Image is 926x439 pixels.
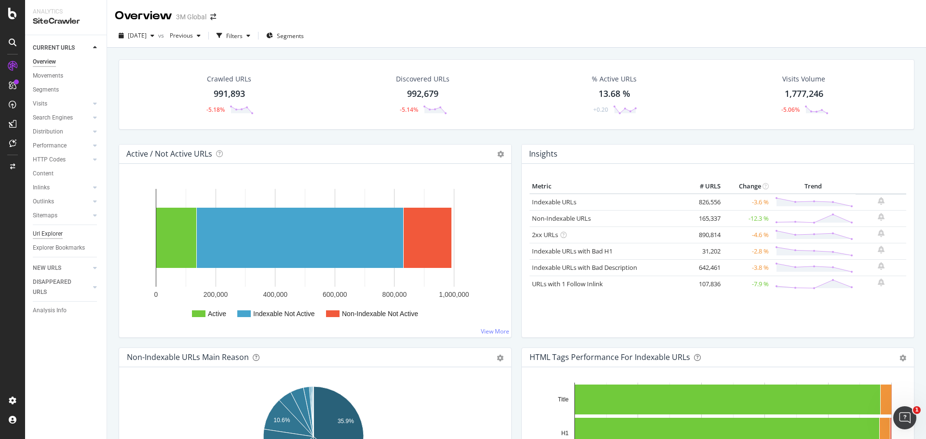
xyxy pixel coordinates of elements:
a: Analysis Info [33,306,100,316]
text: 200,000 [204,291,228,298]
td: -4.6 % [723,226,771,243]
td: -7.9 % [723,276,771,292]
text: 0 [154,291,158,298]
text: Indexable Not Active [253,310,315,318]
div: Url Explorer [33,229,63,239]
div: NEW URLS [33,263,61,273]
div: Outlinks [33,197,54,207]
a: NEW URLS [33,263,90,273]
div: Explorer Bookmarks [33,243,85,253]
button: Segments [262,28,308,43]
a: URLs with 1 Follow Inlink [532,279,603,288]
text: 1,000,000 [439,291,469,298]
div: Non-Indexable URLs Main Reason [127,352,249,362]
div: bell-plus [878,197,885,205]
a: Distribution [33,127,90,137]
div: gear [899,355,906,361]
i: Options [497,151,504,158]
div: -5.18% [206,106,225,114]
a: DISAPPEARED URLS [33,277,90,297]
div: Filters [226,32,243,40]
a: Performance [33,141,90,151]
a: Indexable URLs with Bad H1 [532,247,613,255]
td: 31,202 [684,243,723,259]
text: Title [558,396,569,403]
div: 13.68 % [599,88,630,100]
div: CURRENT URLS [33,43,75,53]
div: 992,679 [407,88,438,100]
button: Previous [166,28,204,43]
a: Url Explorer [33,229,100,239]
div: Visits [33,99,47,109]
a: Overview [33,57,100,67]
th: # URLS [684,179,723,194]
td: 642,461 [684,259,723,276]
text: 35.9% [338,418,354,425]
div: Visits Volume [782,74,825,84]
div: SiteCrawler [33,16,99,27]
svg: A chart. [127,179,500,330]
text: 10.6% [273,417,290,424]
div: bell-plus [878,229,885,237]
div: Overview [115,8,172,24]
a: CURRENT URLS [33,43,90,53]
text: 400,000 [263,291,287,298]
th: Trend [771,179,856,194]
div: bell-plus [878,279,885,286]
div: arrow-right-arrow-left [210,13,216,20]
div: HTTP Codes [33,155,66,165]
a: Search Engines [33,113,90,123]
td: -12.3 % [723,210,771,226]
th: Metric [530,179,684,194]
div: +0.20 [593,106,608,114]
a: Sitemaps [33,211,90,221]
iframe: Intercom live chat [893,406,916,429]
div: bell-plus [878,246,885,253]
div: -5.06% [781,106,800,114]
div: Overview [33,57,56,67]
td: 890,814 [684,226,723,243]
div: 3M Global [176,12,206,22]
div: bell-plus [878,213,885,221]
a: View More [481,327,509,335]
a: Non-Indexable URLs [532,214,591,223]
text: Non-Indexable Not Active [342,310,418,318]
div: Crawled URLs [207,74,251,84]
div: Discovered URLs [396,74,449,84]
div: Performance [33,141,67,151]
a: Inlinks [33,183,90,193]
div: Content [33,169,54,179]
a: Indexable URLs [532,198,576,206]
span: 2025 Sep. 7th [128,31,147,40]
div: DISAPPEARED URLS [33,277,82,297]
text: 800,000 [382,291,407,298]
div: Analysis Info [33,306,67,316]
a: Content [33,169,100,179]
span: Segments [277,32,304,40]
div: Analytics [33,8,99,16]
h4: Active / Not Active URLs [126,147,212,160]
th: Change [723,179,771,194]
div: bell-plus [878,262,885,270]
div: Sitemaps [33,211,57,221]
div: Search Engines [33,113,73,123]
button: [DATE] [115,28,158,43]
span: vs [158,31,166,40]
div: Inlinks [33,183,50,193]
div: % Active URLs [592,74,637,84]
div: 1,777,246 [785,88,823,100]
button: Filters [213,28,254,43]
td: 107,836 [684,276,723,292]
text: H1 [561,430,569,437]
td: -2.8 % [723,243,771,259]
a: 2xx URLs [532,230,558,239]
a: Visits [33,99,90,109]
span: Previous [166,31,193,40]
div: HTML Tags Performance for Indexable URLs [530,352,690,362]
div: 991,893 [214,88,245,100]
div: gear [497,355,504,361]
td: -3.8 % [723,259,771,276]
td: -3.6 % [723,194,771,211]
td: 826,556 [684,194,723,211]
